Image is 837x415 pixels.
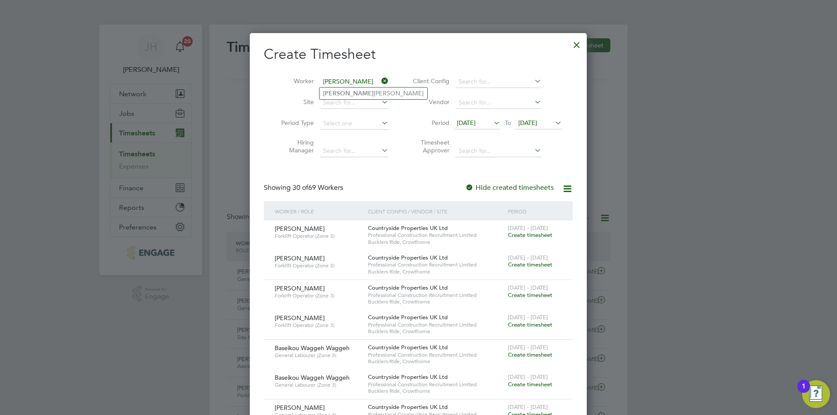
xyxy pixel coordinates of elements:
[368,298,504,305] span: Bucklers Ride, Crowthorne
[275,233,361,240] span: Forklift Operator (Zone 3)
[508,224,548,232] span: [DATE] - [DATE]
[508,321,552,328] span: Create timesheet
[508,403,548,411] span: [DATE] - [DATE]
[320,118,388,130] input: Select one
[368,284,448,291] span: Countryside Properties UK Ltd
[275,262,361,269] span: Forklift Operator (Zone 3)
[323,90,374,97] b: [PERSON_NAME]
[275,322,361,329] span: Forklift Operator (Zone 3)
[275,314,325,322] span: [PERSON_NAME]
[368,403,448,411] span: Countryside Properties UK Ltd
[275,77,314,85] label: Worker
[506,201,564,221] div: Period
[320,97,388,109] input: Search for...
[275,98,314,106] label: Site
[802,386,806,398] div: 1
[508,254,548,261] span: [DATE] - [DATE]
[410,98,449,106] label: Vendor
[293,183,343,192] span: 69 Workers
[264,183,345,192] div: Showing
[518,119,537,127] span: [DATE]
[368,358,504,365] span: Bucklers Ride, Crowthorne
[465,183,554,192] label: Hide created timesheets
[456,145,541,157] input: Search for...
[457,119,476,127] span: [DATE]
[368,381,504,388] span: Professional Construction Recruitment Limited
[508,381,552,388] span: Create timesheet
[320,145,388,157] input: Search for...
[368,344,448,351] span: Countryside Properties UK Ltd
[368,373,448,381] span: Countryside Properties UK Ltd
[368,224,448,232] span: Countryside Properties UK Ltd
[368,268,504,275] span: Bucklers Ride, Crowthorne
[410,138,449,154] label: Timesheet Approver
[368,292,504,299] span: Professional Construction Recruitment Limited
[293,183,308,192] span: 30 of
[368,232,504,239] span: Professional Construction Recruitment Limited
[275,225,325,233] span: [PERSON_NAME]
[456,76,541,88] input: Search for...
[508,351,552,358] span: Create timesheet
[508,291,552,299] span: Create timesheet
[320,76,388,88] input: Search for...
[366,201,506,221] div: Client Config / Vendor / Site
[272,201,366,221] div: Worker / Role
[508,373,548,381] span: [DATE] - [DATE]
[368,314,448,321] span: Countryside Properties UK Ltd
[508,261,552,268] span: Create timesheet
[410,77,449,85] label: Client Config
[275,381,361,388] span: General Labourer (Zone 3)
[410,119,449,127] label: Period
[275,352,361,359] span: General Labourer (Zone 3)
[368,239,504,246] span: Bucklers Ride, Crowthorne
[368,351,504,358] span: Professional Construction Recruitment Limited
[502,117,514,128] span: To
[508,314,548,321] span: [DATE] - [DATE]
[320,88,427,99] li: [PERSON_NAME]
[368,388,504,395] span: Bucklers Ride, Crowthorne
[508,231,552,239] span: Create timesheet
[275,344,350,352] span: Baseikou Waggeh Waggeh
[508,344,548,351] span: [DATE] - [DATE]
[456,97,541,109] input: Search for...
[368,321,504,328] span: Professional Construction Recruitment Limited
[275,374,350,381] span: Baseikou Waggeh Waggeh
[275,254,325,262] span: [PERSON_NAME]
[368,261,504,268] span: Professional Construction Recruitment Limited
[275,292,361,299] span: Forklift Operator (Zone 3)
[802,380,830,408] button: Open Resource Center, 1 new notification
[508,284,548,291] span: [DATE] - [DATE]
[264,45,573,64] h2: Create Timesheet
[368,328,504,335] span: Bucklers Ride, Crowthorne
[275,404,325,412] span: [PERSON_NAME]
[368,254,448,261] span: Countryside Properties UK Ltd
[275,119,314,127] label: Period Type
[275,284,325,292] span: [PERSON_NAME]
[275,138,314,154] label: Hiring Manager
